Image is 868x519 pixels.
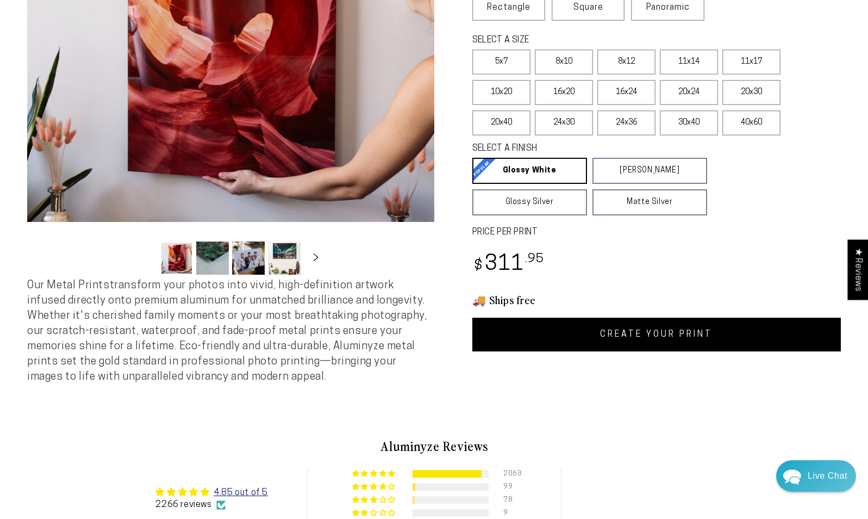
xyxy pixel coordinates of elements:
[535,50,593,75] label: 8x10
[472,158,587,184] a: Glossy White
[776,460,856,492] div: Chat widget toggle
[503,509,516,517] div: 9
[592,189,707,215] a: Matte Silver
[472,50,530,75] label: 5x7
[117,437,752,455] h2: Aluminyze Reviews
[72,328,159,345] a: Leave A Message
[597,110,655,135] label: 24x36
[116,310,147,318] span: Re:amaze
[216,501,226,510] img: Verified Checkmark
[503,483,516,491] div: 99
[535,80,593,105] label: 16x20
[155,486,267,499] div: Average rating is 4.85 stars
[155,499,267,511] div: 2266 reviews
[22,90,208,101] div: Recent Conversations
[573,1,603,14] span: Square
[36,122,211,132] p: Hi [PERSON_NAME], Thank you for contacting us. We do not have a referral program at the moment. W...
[722,110,780,135] label: 40x60
[196,242,229,275] button: Load image 2 in gallery view
[102,16,130,45] img: John
[503,470,516,478] div: 2063
[133,246,157,270] button: Slide left
[268,242,301,275] button: Load image 4 in gallery view
[352,509,397,517] div: 0% (9) reviews with 2 star rating
[535,110,593,135] label: 24x30
[124,16,153,45] img: Helga
[160,242,193,275] button: Load image 1 in gallery view
[472,34,689,47] legend: SELECT A SIZE
[472,80,530,105] label: 10x20
[472,143,681,155] legend: SELECT A FINISH
[722,50,780,75] label: 11x17
[808,460,847,492] div: Contact Us Directly
[472,189,587,215] a: Glossy Silver
[487,1,530,14] span: Rectangle
[722,80,780,105] label: 20x30
[472,226,841,239] label: PRICE PER PRINT
[83,312,147,318] span: We run on
[503,496,516,504] div: 78
[79,16,107,45] img: Marie J
[847,239,868,300] div: Click to open Judge.me floating reviews tab
[352,470,397,478] div: 91% (2063) reviews with 5 star rating
[82,54,149,62] span: Away until [DATE]
[660,80,718,105] label: 20x24
[214,489,268,497] a: 4.85 out of 5
[592,158,707,184] a: [PERSON_NAME]
[472,254,545,275] bdi: 311
[352,496,397,504] div: 3% (78) reviews with 3 star rating
[597,80,655,105] label: 16x24
[352,483,397,491] div: 4% (99) reviews with 4 star rating
[660,50,718,75] label: 11x14
[472,293,841,307] h3: 🚚 Ships free
[646,3,690,12] span: Panoramic
[660,110,718,135] label: 30x40
[597,50,655,75] label: 8x12
[49,110,192,121] div: [PERSON_NAME]
[36,110,47,121] img: fba842a801236a3782a25bbf40121a09
[304,246,328,270] button: Slide right
[472,110,530,135] label: 20x40
[525,253,545,265] sup: .95
[232,242,265,275] button: Load image 3 in gallery view
[27,280,427,382] span: Our Metal Prints transform your photos into vivid, high-definition artwork infused directly onto ...
[472,318,841,351] a: CREATE YOUR PRINT
[474,259,483,274] span: $
[192,112,211,120] div: [DATE]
